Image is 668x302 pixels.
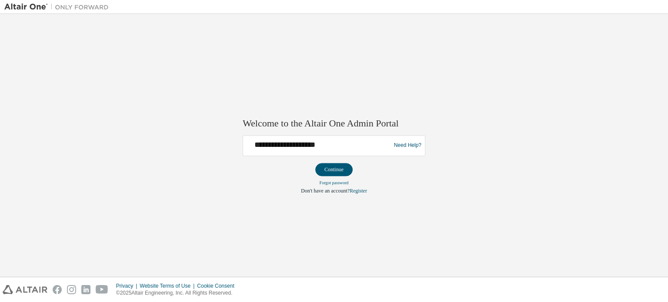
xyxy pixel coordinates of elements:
img: altair_logo.svg [3,285,47,294]
div: Privacy [116,282,140,289]
img: facebook.svg [53,285,62,294]
button: Continue [315,163,353,176]
img: Altair One [4,3,113,11]
div: Website Terms of Use [140,282,197,289]
span: Don't have an account? [301,188,350,194]
img: youtube.svg [96,285,108,294]
p: © 2025 Altair Engineering, Inc. All Rights Reserved. [116,289,240,297]
img: linkedin.svg [81,285,90,294]
img: instagram.svg [67,285,76,294]
div: Cookie Consent [197,282,239,289]
a: Register [350,188,367,194]
a: Forgot password [320,180,349,185]
h2: Welcome to the Altair One Admin Portal [243,118,425,130]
